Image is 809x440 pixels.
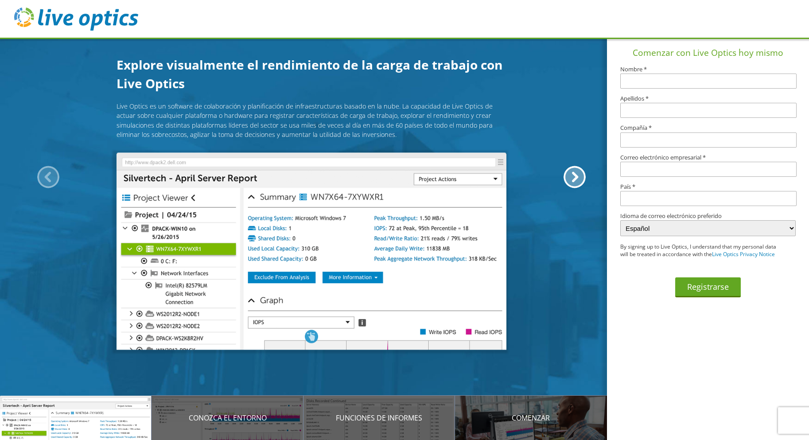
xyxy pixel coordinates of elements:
img: live_optics_svg.svg [14,8,138,31]
h1: Comenzar con Live Optics hoy mismo [611,47,806,59]
h1: Explore visualmente el rendimiento de la carga de trabajo con Live Optics [117,56,506,93]
button: Registrarse [675,277,741,297]
p: Live Optics es un software de colaboración y planificación de infraestructuras basado en la nube.... [117,101,506,140]
a: Live Optics Privacy Notice [712,250,775,258]
label: Idioma de correo electrónico preferido [620,213,796,219]
label: Compañía * [620,125,796,131]
label: País * [620,184,796,190]
p: By signing up to Live Optics, I understand that my personal data will be treated in accordance wi... [620,243,778,258]
img: Presentación de Live Optics [117,152,506,350]
label: Apellidos * [620,96,796,101]
label: Correo electrónico empresarial * [620,155,796,160]
p: Funciones de informes [303,413,455,423]
label: Nombre * [620,66,796,72]
p: Comenzar [455,413,607,423]
p: Conozca el entorno [152,413,303,423]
